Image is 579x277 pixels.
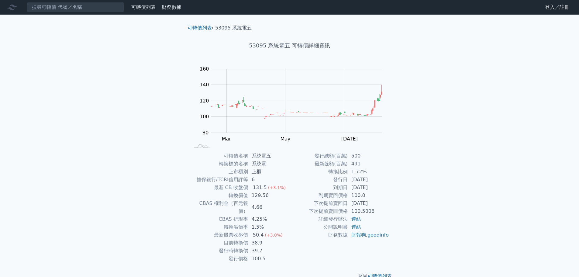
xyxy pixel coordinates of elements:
td: 6 [248,176,290,184]
td: 100.5006 [348,207,389,215]
td: 129.56 [248,192,290,199]
td: 發行價格 [190,255,248,263]
td: [DATE] [348,184,389,192]
td: , [348,231,389,239]
span: (+3.0%) [265,233,282,237]
td: 最新股票收盤價 [190,231,248,239]
td: 100.0 [348,192,389,199]
td: 公開說明書 [290,223,348,231]
tspan: 120 [200,98,209,104]
td: 100.5 [248,255,290,263]
tspan: 80 [202,130,209,136]
td: 系統電五 [248,152,290,160]
tspan: [DATE] [341,136,358,142]
td: 4.66 [248,199,290,215]
a: 財報狗 [351,232,366,238]
td: 最新 CB 收盤價 [190,184,248,192]
td: 下次提前賣回價格 [290,207,348,215]
li: 53095 系統電五 [215,24,252,32]
input: 搜尋可轉債 代號／名稱 [27,2,124,12]
td: 轉換比例 [290,168,348,176]
td: CBAS 權利金（百元報價） [190,199,248,215]
td: 可轉債名稱 [190,152,248,160]
td: 擔保銀行/TCRI信用評等 [190,176,248,184]
td: 轉換價值 [190,192,248,199]
td: 491 [348,160,389,168]
a: 可轉債列表 [188,25,212,31]
td: 發行時轉換價 [190,247,248,255]
td: 1.72% [348,168,389,176]
td: 下次提前賣回日 [290,199,348,207]
td: 到期日 [290,184,348,192]
h1: 53095 系統電五 可轉債詳細資訊 [183,41,397,50]
td: 38.9 [248,239,290,247]
td: 最新餘額(百萬) [290,160,348,168]
td: [DATE] [348,176,389,184]
td: [DATE] [348,199,389,207]
li: › [188,24,214,32]
a: goodinfo [367,232,389,238]
a: 財務數據 [162,4,181,10]
tspan: May [280,136,290,142]
td: 上市櫃別 [190,168,248,176]
td: 詳細發行辦法 [290,215,348,223]
td: 500 [348,152,389,160]
tspan: 100 [200,114,209,119]
tspan: Mar [222,136,231,142]
td: 財務數據 [290,231,348,239]
td: 發行日 [290,176,348,184]
td: 轉換標的名稱 [190,160,248,168]
td: 1.5% [248,223,290,231]
td: 轉換溢價率 [190,223,248,231]
a: 可轉債列表 [131,4,156,10]
td: 系統電 [248,160,290,168]
span: (+3.1%) [268,185,286,190]
tspan: 140 [200,82,209,88]
g: Chart [197,66,391,154]
td: 39.7 [248,247,290,255]
div: 50.4 [252,231,265,239]
td: CBAS 折現率 [190,215,248,223]
div: 131.5 [252,184,268,192]
td: 發行總額(百萬) [290,152,348,160]
a: 連結 [351,216,361,222]
td: 上櫃 [248,168,290,176]
td: 目前轉換價 [190,239,248,247]
tspan: 160 [200,66,209,72]
a: 連結 [351,224,361,230]
a: 登入／註冊 [540,2,574,12]
td: 到期賣回價格 [290,192,348,199]
td: 4.25% [248,215,290,223]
